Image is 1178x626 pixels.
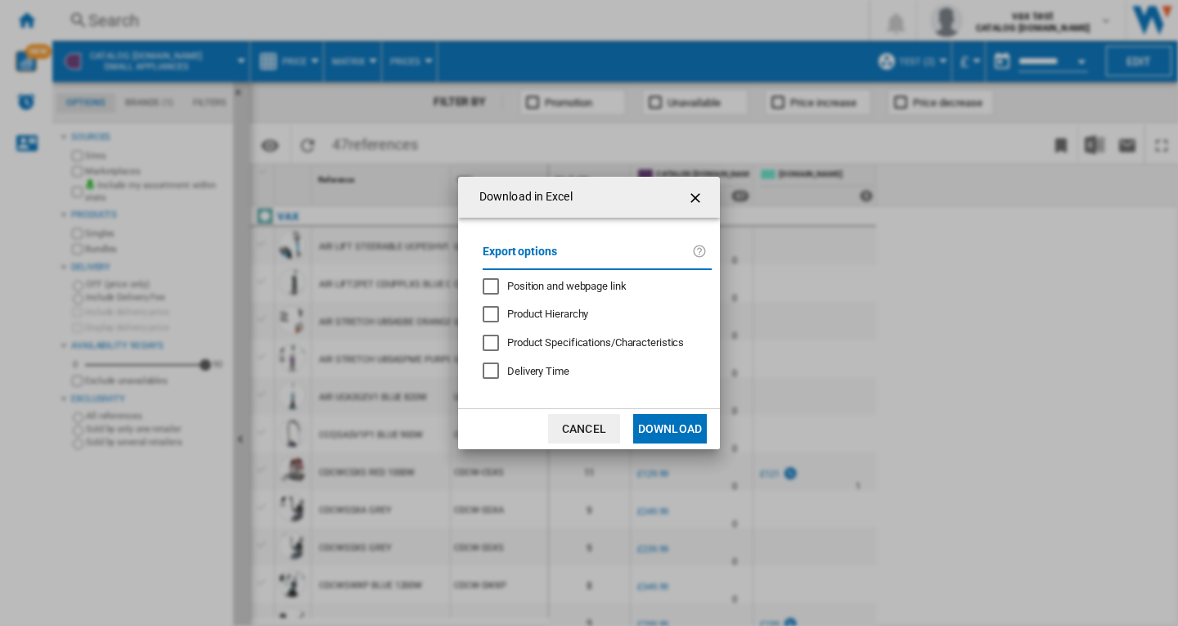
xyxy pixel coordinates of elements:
[507,280,627,292] span: Position and webpage link
[507,336,684,350] div: Only applies to Category View
[687,188,707,208] ng-md-icon: getI18NText('BUTTONS.CLOSE_DIALOG')
[507,308,588,320] span: Product Hierarchy
[681,181,713,214] button: getI18NText('BUTTONS.CLOSE_DIALOG')
[507,365,569,377] span: Delivery Time
[633,414,707,444] button: Download
[483,363,712,379] md-checkbox: Delivery Time
[483,307,699,322] md-checkbox: Product Hierarchy
[483,242,692,272] label: Export options
[471,189,573,205] h4: Download in Excel
[507,336,684,349] span: Product Specifications/Characteristics
[483,278,699,294] md-checkbox: Position and webpage link
[548,414,620,444] button: Cancel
